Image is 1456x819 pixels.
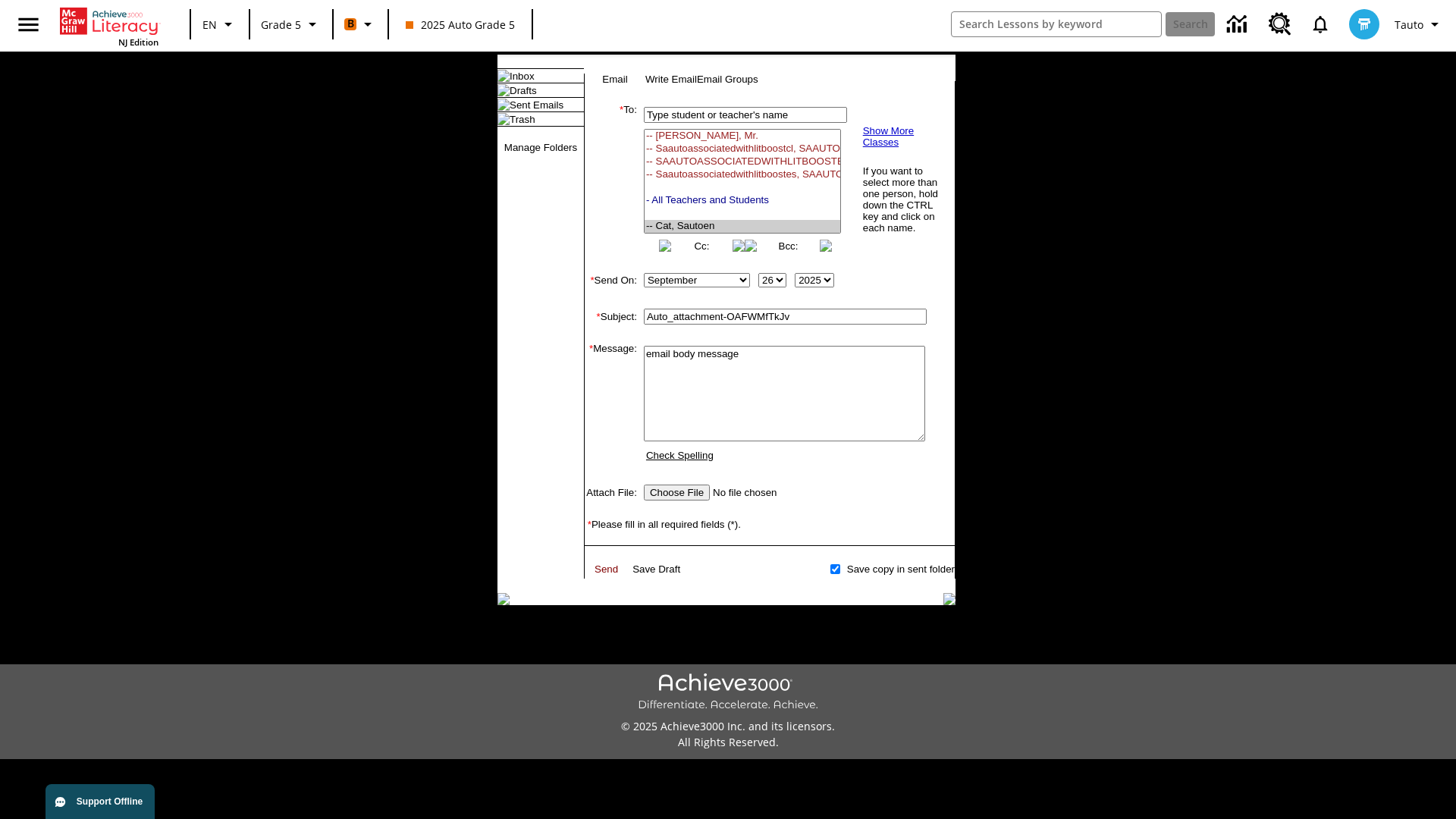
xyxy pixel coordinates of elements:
img: button_right.png [820,240,832,252]
span: Grade 5 [261,17,301,33]
img: spacer.gif [585,290,600,306]
img: spacer.gif [585,546,596,557]
a: Email [602,74,627,85]
button: Support Offline [45,784,155,819]
a: Bcc: [779,240,799,252]
a: Notifications [1301,5,1340,44]
a: Trash [510,114,535,125]
img: spacer.gif [585,545,585,546]
img: folder_icon.gif [497,113,510,125]
img: folder_icon.gif [497,70,510,82]
td: Send On: [585,270,637,290]
a: Save Draft [632,563,680,575]
td: Subject: [585,306,637,328]
img: spacer.gif [637,404,638,405]
img: Achieve3000 Differentiate Accelerate Achieve [638,673,818,712]
span: Tauto [1395,17,1423,33]
img: spacer.gif [637,280,638,281]
img: spacer.gif [585,504,600,519]
span: B [347,14,354,33]
button: Profile/Settings [1389,11,1450,38]
a: Show More Classes [863,125,914,148]
img: spacer.gif [637,492,638,493]
a: Check Spelling [646,450,714,461]
img: black_spacer.gif [584,579,955,579]
span: NJ Edition [118,36,158,48]
img: spacer.gif [585,328,600,343]
div: Home [60,5,158,48]
button: Select a new avatar [1340,5,1389,44]
span: 2025 Auto Grade 5 [406,17,515,33]
img: button_right.png [733,240,745,252]
img: spacer.gif [585,466,600,482]
img: folder_icon.gif [497,84,510,96]
option: -- Saautoassociatedwithlitboostcl, SAAUTOASSOCIATEDWITHLITBOOSTCLASSES [645,143,840,155]
img: spacer.gif [637,316,638,317]
td: To: [585,104,637,255]
a: Cc: [694,240,709,252]
img: spacer.gif [585,567,588,570]
img: spacer.gif [585,255,600,270]
img: spacer.gif [585,557,586,559]
td: Message: [585,343,637,466]
img: button_left.png [659,240,671,252]
a: Data Center [1218,4,1260,45]
td: Please fill in all required fields (*). [585,519,955,530]
a: Email Groups [697,74,758,85]
span: EN [202,17,217,33]
a: Write Email [645,74,697,85]
button: Open side menu [6,2,51,47]
a: Send [595,563,618,575]
button: Boost Class color is orange. Change class color [338,11,383,38]
img: spacer.gif [585,577,586,579]
a: Drafts [510,85,537,96]
img: button_left.png [745,240,757,252]
button: Grade: Grade 5, Select a grade [255,11,328,38]
td: If you want to select more than one person, hold down the CTRL key and click on each name. [862,165,943,234]
button: Language: EN, Select a language [196,11,244,38]
td: Attach File: [585,482,637,504]
input: search field [952,12,1161,36]
img: table_footer_right.gif [943,593,955,605]
img: avatar image [1349,9,1379,39]
option: -- SAAUTOASSOCIATEDWITHLITBOOSTEN, SAAUTOASSOCIATEDWITHLITBOOSTEN [645,155,840,168]
option: -- Saautoassociatedwithlitboostes, SAAUTOASSOCIATEDWITHLITBOOSTES [645,168,840,181]
a: Resource Center, Will open in new tab [1260,4,1301,45]
img: spacer.gif [585,530,600,545]
a: Inbox [510,71,535,82]
img: spacer.gif [585,559,586,560]
img: spacer.gif [637,176,641,184]
td: Save copy in sent folder [843,560,955,577]
option: -- [PERSON_NAME], Mr. [645,130,840,143]
option: - All Teachers and Students [645,194,840,207]
a: Sent Emails [510,99,563,111]
img: folder_icon.gif [497,99,510,111]
option: -- Cat, Sautoen [645,220,840,233]
span: Support Offline [77,796,143,807]
a: Manage Folders [504,142,577,153]
img: table_footer_left.gif [497,593,510,605]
